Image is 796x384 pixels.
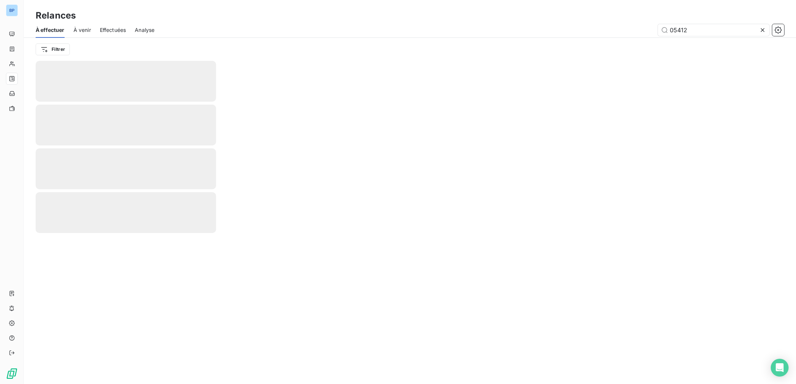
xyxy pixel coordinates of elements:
[100,26,126,34] span: Effectuées
[36,43,70,55] button: Filtrer
[6,4,18,16] div: BP
[6,368,18,380] img: Logo LeanPay
[36,9,76,22] h3: Relances
[658,24,769,36] input: Rechercher
[135,26,154,34] span: Analyse
[36,26,65,34] span: À effectuer
[771,359,789,377] div: Open Intercom Messenger
[74,26,91,34] span: À venir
